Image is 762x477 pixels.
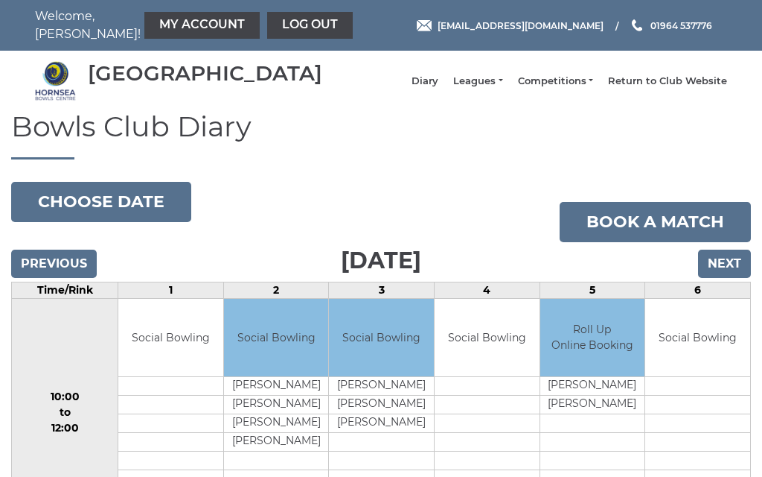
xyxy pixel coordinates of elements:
span: [EMAIL_ADDRESS][DOMAIN_NAME] [438,19,603,31]
span: 01964 537776 [650,19,712,31]
td: [PERSON_NAME] [224,396,329,414]
td: 2 [223,282,329,298]
img: Phone us [632,19,642,31]
td: Social Bowling [645,299,750,377]
td: Roll Up Online Booking [540,299,645,377]
a: Book a match [560,202,751,242]
td: [PERSON_NAME] [329,396,434,414]
td: 6 [645,282,751,298]
td: [PERSON_NAME] [540,377,645,396]
td: Social Bowling [329,299,434,377]
td: 5 [540,282,645,298]
h1: Bowls Club Diary [11,111,751,159]
button: Choose date [11,182,191,222]
div: [GEOGRAPHIC_DATA] [88,62,322,85]
a: Phone us 01964 537776 [630,19,712,33]
a: Competitions [518,75,593,88]
td: [PERSON_NAME] [224,377,329,396]
td: 4 [435,282,540,298]
td: [PERSON_NAME] [224,433,329,452]
td: [PERSON_NAME] [329,377,434,396]
td: Time/Rink [12,282,118,298]
td: 3 [329,282,435,298]
input: Next [698,250,751,278]
a: Leagues [453,75,502,88]
td: [PERSON_NAME] [540,396,645,414]
td: Social Bowling [435,299,540,377]
img: Email [417,20,432,31]
td: Social Bowling [224,299,329,377]
td: [PERSON_NAME] [329,414,434,433]
nav: Welcome, [PERSON_NAME]! [35,7,310,43]
td: 1 [118,282,224,298]
a: Log out [267,12,353,39]
td: Social Bowling [118,299,223,377]
td: [PERSON_NAME] [224,414,329,433]
a: Email [EMAIL_ADDRESS][DOMAIN_NAME] [417,19,603,33]
a: Diary [412,75,438,88]
a: Return to Club Website [608,75,727,88]
input: Previous [11,250,97,278]
a: My Account [144,12,260,39]
img: Hornsea Bowls Centre [35,60,76,101]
